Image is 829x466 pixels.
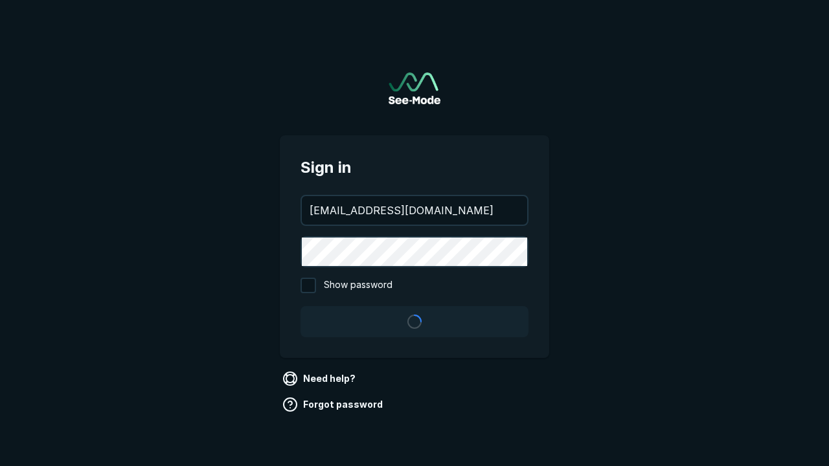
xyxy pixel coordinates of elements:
span: Show password [324,278,392,293]
img: See-Mode Logo [389,72,440,104]
span: Sign in [301,156,528,179]
a: Forgot password [280,394,388,415]
input: your@email.com [302,196,527,225]
a: Go to sign in [389,72,440,104]
a: Need help? [280,368,361,389]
